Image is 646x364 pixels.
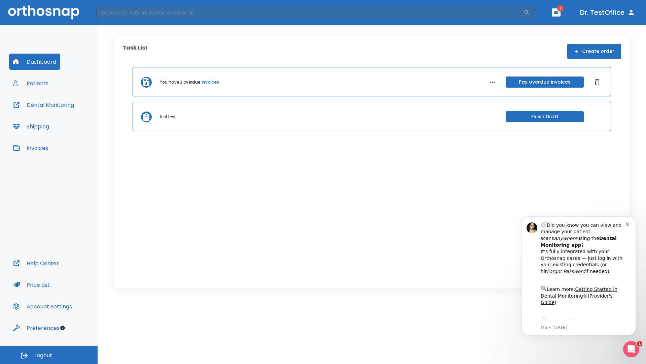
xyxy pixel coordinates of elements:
[592,77,603,88] button: Dismiss
[637,341,642,346] span: 1
[9,277,54,293] button: Price List
[9,298,76,314] button: Account Settings
[160,79,200,85] p: You have 3 overdue
[577,6,638,19] button: Dr. TestOffice
[506,111,584,122] button: Finish Draft
[557,5,564,12] span: 1
[8,5,79,19] img: Orthosnap
[9,255,63,271] button: Help Center
[623,341,639,357] iframe: Intercom live chat
[9,54,60,70] button: Dashboard
[60,325,66,331] div: Tooltip anchor
[9,97,78,113] button: Dental Monitoring
[96,6,524,19] input: Search by Patient Name or Case #
[9,320,64,336] button: Preferences
[202,79,219,85] a: invoices
[9,75,52,91] button: Patients
[122,44,148,59] p: Task List
[9,140,52,156] button: Invoices
[34,352,52,359] span: Logout
[160,114,176,120] p: test test
[511,208,646,361] iframe: Intercom notifications message
[9,118,53,134] button: Shipping
[567,44,621,59] button: Create order
[506,77,584,88] button: Pay overdue invoices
